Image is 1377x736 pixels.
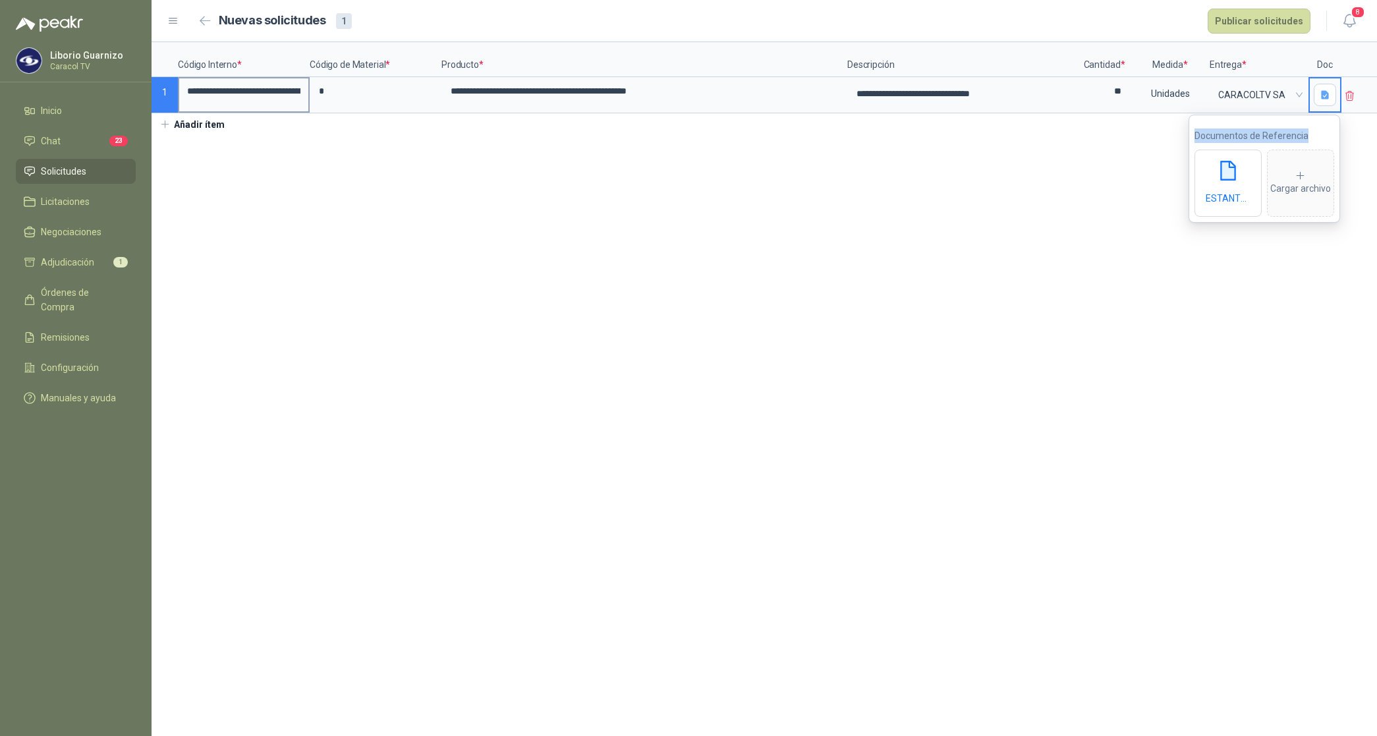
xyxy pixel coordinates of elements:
[16,48,42,73] img: Company Logo
[1208,9,1310,34] button: Publicar solicitudes
[16,189,136,214] a: Licitaciones
[16,325,136,350] a: Remisiones
[847,42,1078,77] p: Descripción
[1270,170,1331,196] div: Cargar archivo
[41,225,101,239] span: Negociaciones
[41,285,123,314] span: Órdenes de Compra
[1308,42,1341,77] p: Doc
[16,250,136,275] a: Adjudicación1
[16,219,136,244] a: Negociaciones
[109,136,128,146] span: 23
[41,391,116,405] span: Manuales y ayuda
[1131,42,1210,77] p: Medida
[1194,128,1334,143] p: Documentos de Referencia
[16,98,136,123] a: Inicio
[1351,6,1365,18] span: 8
[16,128,136,154] a: Chat23
[178,42,310,77] p: Código Interno
[113,257,128,268] span: 1
[1210,42,1308,77] p: Entrega
[16,385,136,410] a: Manuales y ayuda
[50,51,132,60] p: Liborio Guarnizo
[152,77,178,113] p: 1
[441,42,847,77] p: Producto
[1337,9,1361,33] button: 8
[41,330,90,345] span: Remisiones
[41,164,86,179] span: Solicitudes
[41,360,99,375] span: Configuración
[16,355,136,380] a: Configuración
[1078,42,1131,77] p: Cantidad
[16,159,136,184] a: Solicitudes
[16,280,136,320] a: Órdenes de Compra
[219,11,326,30] h2: Nuevas solicitudes
[16,16,83,32] img: Logo peakr
[152,113,233,136] button: Añadir ítem
[41,194,90,209] span: Licitaciones
[41,103,62,118] span: Inicio
[336,13,352,29] div: 1
[41,255,94,269] span: Adjudicación
[310,42,441,77] p: Código de Material
[41,134,61,148] span: Chat
[50,63,132,71] p: Caracol TV
[1132,78,1208,109] div: Unidades
[1218,85,1300,105] span: CARACOLTV SA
